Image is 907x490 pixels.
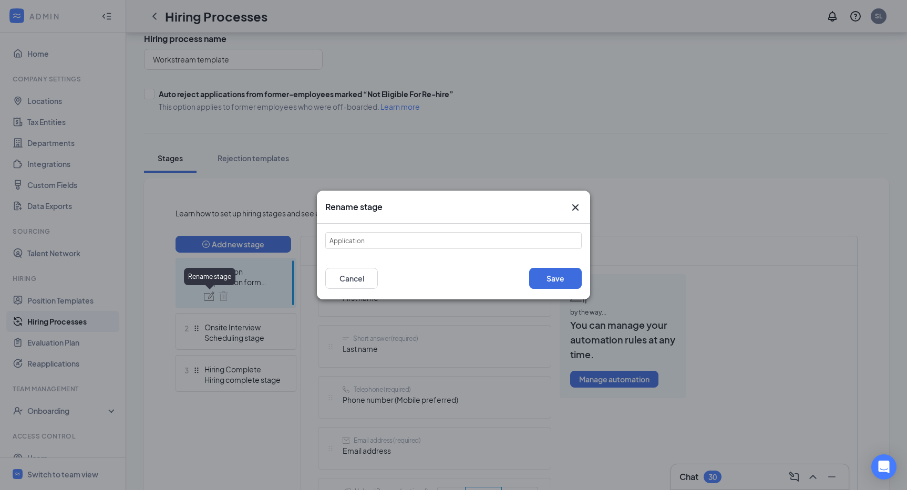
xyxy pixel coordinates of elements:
div: Rename stage [184,268,235,285]
svg: Cross [569,201,582,214]
button: Close [569,201,582,214]
h3: Rename stage [325,201,383,213]
button: Save [529,268,582,289]
button: Cancel [325,268,378,289]
div: Open Intercom Messenger [871,454,896,479]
